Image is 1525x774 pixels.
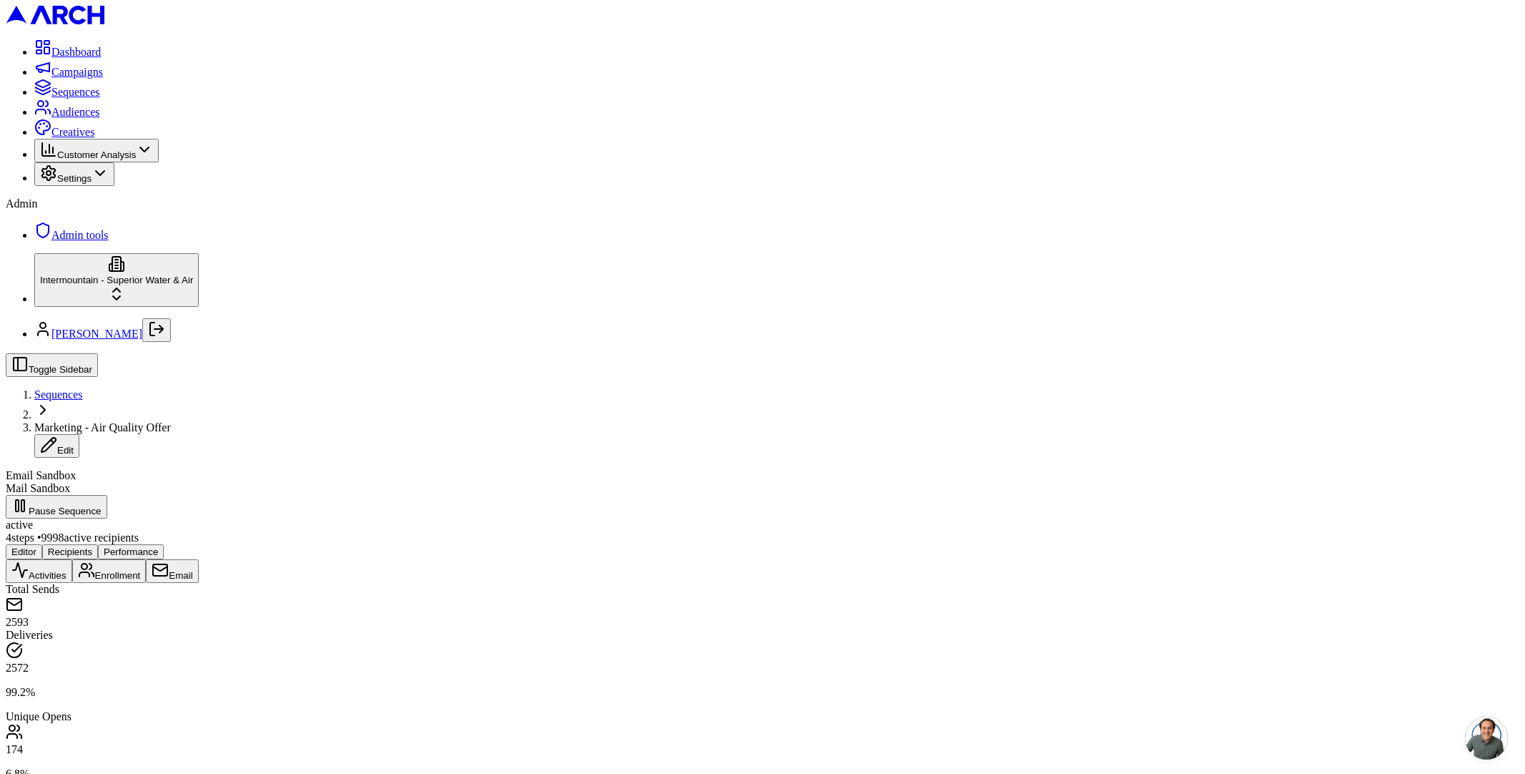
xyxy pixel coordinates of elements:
[34,66,103,78] a: Campaigns
[57,173,92,184] span: Settings
[40,275,193,285] span: Intermountain - Superior Water & Air
[34,253,199,307] button: Intermountain - Superior Water & Air
[51,86,100,98] span: Sequences
[51,46,101,58] span: Dashboard
[57,150,136,160] span: Customer Analysis
[6,197,1519,210] div: Admin
[146,559,198,583] button: Email
[6,495,107,519] button: Pause Sequence
[34,126,94,138] a: Creatives
[6,629,1519,642] div: Deliveries
[34,46,101,58] a: Dashboard
[51,229,109,241] span: Admin tools
[34,229,109,241] a: Admin tools
[57,445,74,456] span: Edit
[6,469,1519,482] div: Email Sandbox
[51,126,94,138] span: Creatives
[6,559,72,583] button: Activities
[34,434,79,458] button: Edit
[98,544,164,559] button: Performance
[51,106,100,118] span: Audiences
[6,388,1519,458] nav: breadcrumb
[34,106,100,118] a: Audiences
[6,531,139,544] span: 4 steps • 9998 active recipients
[6,583,1519,596] div: Total Sends
[34,162,114,186] button: Settings
[51,66,103,78] span: Campaigns
[6,616,1519,629] div: 2593
[6,353,98,377] button: Toggle Sidebar
[1465,717,1508,760] div: Open chat
[6,686,1519,699] p: 99.2%
[34,86,100,98] a: Sequences
[6,482,1519,495] div: Mail Sandbox
[142,318,171,342] button: Log out
[6,743,1519,756] div: 174
[34,421,171,433] span: Marketing - Air Quality Offer
[6,519,1519,531] div: active
[6,710,1519,723] div: Unique Opens
[51,328,142,340] a: [PERSON_NAME]
[34,139,159,162] button: Customer Analysis
[34,388,83,401] a: Sequences
[6,662,1519,675] div: 2572
[42,544,98,559] button: Recipients
[29,364,92,375] span: Toggle Sidebar
[6,544,42,559] button: Editor
[72,559,147,583] button: Enrollment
